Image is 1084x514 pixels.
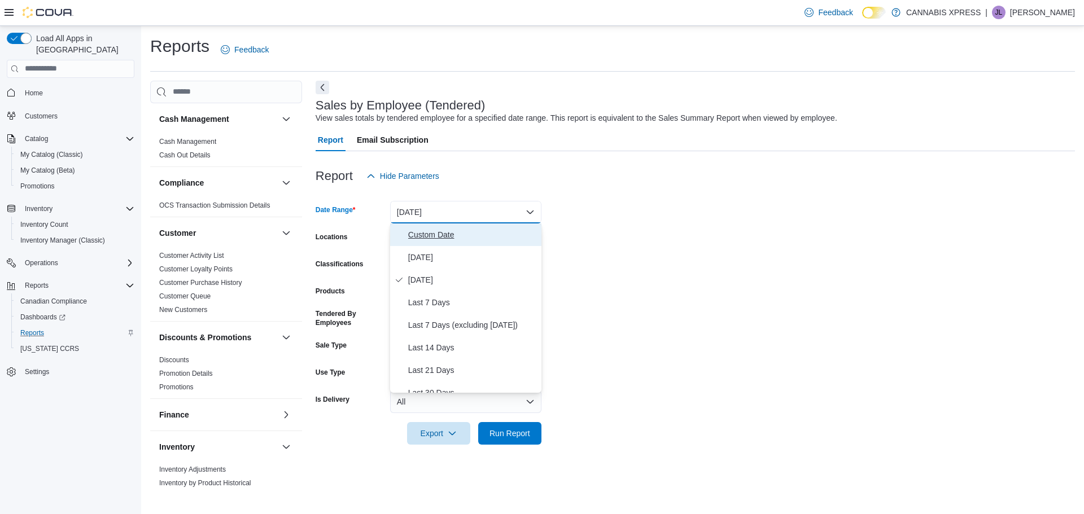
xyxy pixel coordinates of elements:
span: Last 7 Days (excluding [DATE]) [408,318,537,332]
span: Custom Date [408,228,537,241]
span: [DATE] [408,273,537,287]
a: New Customers [159,306,207,314]
span: Last 30 Days [408,386,537,399]
button: Canadian Compliance [11,293,139,309]
span: Reports [16,326,134,340]
span: Run Report [489,428,530,439]
p: CANNABIS XPRESS [906,6,981,19]
span: Canadian Compliance [20,297,87,306]
button: Customer [159,227,277,239]
a: My Catalog (Beta) [16,164,80,177]
span: Inventory Manager (Classic) [20,236,105,245]
label: Locations [316,232,348,241]
a: Inventory Count [16,218,73,231]
span: Customers [25,112,58,121]
a: Inventory Manager (Classic) [16,234,110,247]
button: Export [407,422,470,445]
button: Settings [2,363,139,380]
div: View sales totals by tendered employee for a specified date range. This report is equivalent to t... [316,112,837,124]
button: Home [2,85,139,101]
span: Inventory Manager (Classic) [16,234,134,247]
span: Settings [20,364,134,379]
span: Promotions [159,383,194,392]
a: Reports [16,326,49,340]
span: Inventory Adjustments [159,465,226,474]
button: Next [316,81,329,94]
a: Inventory by Product Historical [159,479,251,487]
span: Export [414,422,464,445]
span: Dashboards [16,310,134,324]
div: Jodi LeBlanc [992,6,1006,19]
a: Dashboards [11,309,139,325]
span: Operations [25,258,58,267]
span: Customer Purchase History [159,278,242,287]
span: Home [25,89,43,98]
span: [DATE] [408,251,537,264]
button: Inventory Manager (Classic) [11,232,139,248]
span: My Catalog (Classic) [20,150,83,159]
a: Promotion Details [159,370,213,377]
a: Customers [20,109,62,123]
span: Customer Loyalty Points [159,265,233,274]
label: Use Type [316,368,345,377]
button: Cash Management [159,113,277,125]
span: Load All Apps in [GEOGRAPHIC_DATA] [32,33,134,55]
span: Customers [20,109,134,123]
span: [US_STATE] CCRS [20,344,79,353]
span: Settings [25,367,49,376]
a: Dashboards [16,310,70,324]
span: Canadian Compliance [16,295,134,308]
a: Customer Purchase History [159,279,242,287]
span: My Catalog (Beta) [20,166,75,175]
a: Feedback [216,38,273,61]
h1: Reports [150,35,209,58]
span: Inventory Count [16,218,134,231]
button: Inventory [20,202,57,216]
button: Inventory [2,201,139,217]
a: Home [20,86,47,100]
div: Compliance [150,199,302,217]
a: Settings [20,365,54,379]
span: Promotion Details [159,369,213,378]
a: Canadian Compliance [16,295,91,308]
button: My Catalog (Beta) [11,162,139,178]
button: Customer [279,226,293,240]
span: Home [20,86,134,100]
span: My Catalog (Classic) [16,148,134,161]
button: Operations [20,256,63,270]
span: Promotions [16,179,134,193]
button: Compliance [159,177,277,188]
h3: Report [316,169,353,183]
span: Inventory Count [20,220,68,229]
h3: Inventory [159,441,195,453]
a: Customer Loyalty Points [159,265,233,273]
span: My Catalog (Beta) [16,164,134,177]
button: All [390,390,541,413]
a: My Catalog (Classic) [16,148,88,161]
button: Discounts & Promotions [159,332,277,343]
h3: Compliance [159,177,204,188]
img: Cova [23,7,73,18]
h3: Customer [159,227,196,239]
div: Customer [150,249,302,321]
span: Discounts [159,355,189,364]
span: Customer Queue [159,292,211,301]
span: JL [995,6,1003,19]
h3: Sales by Employee (Tendered) [316,99,486,112]
button: Reports [11,325,139,341]
span: Dashboards [20,313,65,322]
span: New Customers [159,305,207,314]
a: OCS Transaction Submission Details [159,201,270,209]
a: Cash Out Details [159,151,211,159]
label: Products [316,287,345,296]
span: Last 14 Days [408,341,537,354]
span: Customer Activity List [159,251,224,260]
a: Feedback [800,1,857,24]
button: [DATE] [390,201,541,223]
span: Cash Out Details [159,151,211,160]
span: Cash Management [159,137,216,146]
button: Hide Parameters [362,165,444,187]
input: Dark Mode [862,7,886,19]
span: Feedback [234,44,269,55]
